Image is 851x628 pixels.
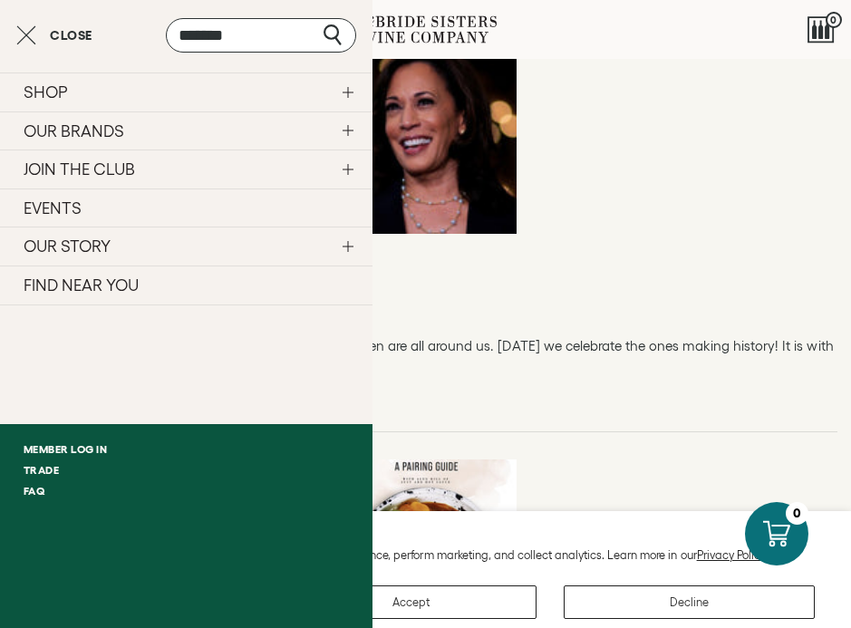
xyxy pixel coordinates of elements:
[50,29,92,42] span: Close
[16,24,92,46] button: Close cart
[27,548,824,563] p: We use cookies and other technologies to personalize your experience, perform marketing, and coll...
[335,132,517,150] a: 2021: The Year Of The Woman
[564,585,815,619] button: Decline
[826,12,842,28] span: 0
[285,585,537,619] button: Accept
[697,548,768,562] a: Privacy Policy.
[27,527,824,541] h2: We value your privacy
[14,338,837,371] div: 46th [DATE] Day Image from the LA Times Powerful women are all around us. [DATE] we celebrate the...
[14,299,837,324] p: [PERSON_NAME]
[786,502,808,525] div: 0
